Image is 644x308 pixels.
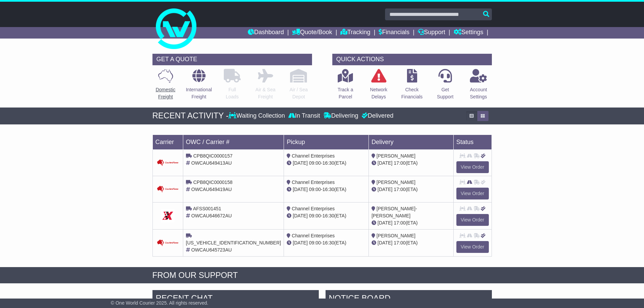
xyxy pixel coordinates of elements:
td: Pickup [284,135,369,149]
a: Dashboard [248,27,284,39]
span: CPB8QIC0000158 [193,180,233,185]
span: 16:30 [323,160,334,166]
span: [DATE] [293,160,308,166]
a: GetSupport [436,69,454,104]
a: DomesticFreight [155,69,175,104]
a: View Order [456,161,489,173]
span: OWCAU649413AU [191,160,232,166]
a: NetworkDelays [369,69,387,104]
a: InternationalFreight [186,69,212,104]
span: 09:00 [309,240,321,245]
p: Track a Parcel [338,86,353,100]
span: Channel Enterprises [292,180,335,185]
a: Tracking [340,27,370,39]
a: Support [418,27,445,39]
a: AccountSettings [470,69,487,104]
span: 16:30 [323,213,334,218]
span: AFSS001451 [193,206,221,211]
div: QUICK ACTIONS [332,54,492,65]
p: Full Loads [224,86,241,100]
a: Settings [454,27,483,39]
span: 09:00 [309,213,321,218]
img: GetCarrierServiceDarkLogo [157,186,179,193]
span: OWCAU646672AU [191,213,232,218]
div: Delivering [322,112,360,120]
div: (ETA) [372,219,451,227]
p: Domestic Freight [156,86,175,100]
div: GET A QUOTE [152,54,312,65]
span: [DATE] [378,187,392,192]
img: GetCarrierServiceDarkLogo [161,209,174,222]
span: [DATE] [378,240,392,245]
div: (ETA) [372,239,451,246]
span: 17:00 [394,220,406,226]
span: 17:00 [394,240,406,245]
span: [PERSON_NAME] [377,180,415,185]
img: GetCarrierServiceDarkLogo [157,159,179,166]
span: 16:30 [323,240,334,245]
span: 09:00 [309,187,321,192]
span: 17:00 [394,187,406,192]
td: Delivery [368,135,453,149]
p: Air / Sea Depot [290,86,308,100]
p: Network Delays [370,86,387,100]
p: Get Support [437,86,453,100]
div: Waiting Collection [229,112,286,120]
span: [PERSON_NAME] [377,233,415,238]
td: Status [453,135,492,149]
span: 16:30 [323,187,334,192]
a: View Order [456,241,489,253]
span: 17:00 [394,160,406,166]
div: In Transit [287,112,322,120]
a: View Order [456,188,489,199]
span: [PERSON_NAME]-[PERSON_NAME] [372,206,417,218]
div: FROM OUR SUPPORT [152,270,492,280]
div: RECENT ACTIVITY - [152,111,229,121]
span: [DATE] [378,160,392,166]
span: OWCAU645723AU [191,247,232,253]
span: [DATE] [293,187,308,192]
a: Quote/Book [292,27,332,39]
div: - (ETA) [287,186,366,193]
td: Carrier [152,135,183,149]
span: Channel Enterprises [292,206,335,211]
span: 09:00 [309,160,321,166]
a: Track aParcel [337,69,354,104]
span: CPB8QIC0000157 [193,153,233,159]
span: © One World Courier 2025. All rights reserved. [111,300,209,306]
div: (ETA) [372,186,451,193]
div: (ETA) [372,160,451,167]
p: Air & Sea Freight [256,86,276,100]
span: [DATE] [378,220,392,226]
p: International Freight [186,86,212,100]
div: - (ETA) [287,239,366,246]
p: Check Financials [401,86,423,100]
span: [DATE] [293,213,308,218]
div: - (ETA) [287,212,366,219]
span: Channel Enterprises [292,233,335,238]
td: OWC / Carrier # [183,135,284,149]
a: Financials [379,27,409,39]
span: OWCAU649419AU [191,187,232,192]
div: Delivered [360,112,393,120]
span: Channel Enterprises [292,153,335,159]
p: Account Settings [470,86,487,100]
div: - (ETA) [287,160,366,167]
a: View Order [456,214,489,226]
a: CheckFinancials [401,69,423,104]
span: [DATE] [293,240,308,245]
img: Couriers_Please.png [157,239,179,246]
span: [US_VEHICLE_IDENTIFICATION_NUMBER] [186,240,281,245]
span: [PERSON_NAME] [377,153,415,159]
